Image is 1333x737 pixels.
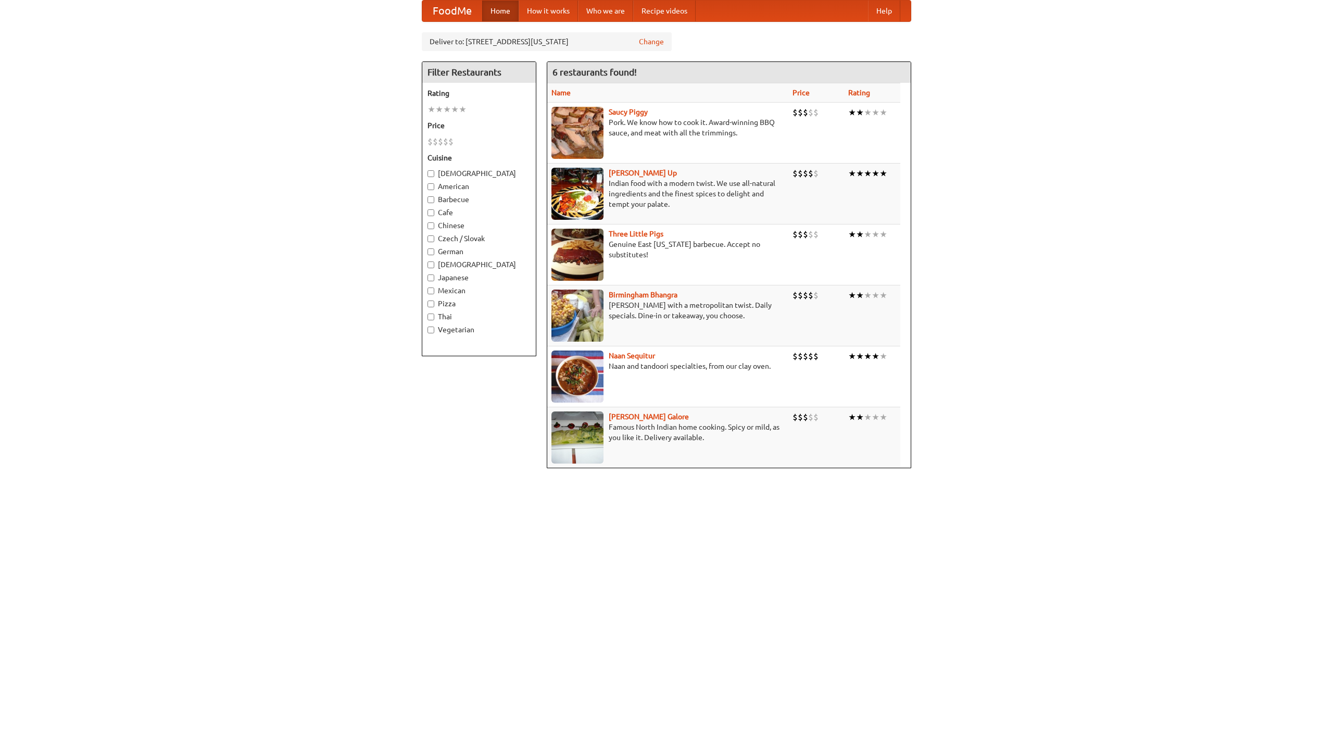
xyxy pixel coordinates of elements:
[864,411,872,423] li: ★
[551,411,603,464] img: currygalore.jpg
[813,351,819,362] li: $
[427,327,434,333] input: Vegetarian
[609,291,677,299] b: Birmingham Bhangra
[639,36,664,47] a: Change
[813,107,819,118] li: $
[864,351,872,362] li: ★
[864,290,872,301] li: ★
[803,107,808,118] li: $
[879,290,887,301] li: ★
[609,169,677,177] b: [PERSON_NAME] Up
[813,290,819,301] li: $
[609,413,689,421] b: [PERSON_NAME] Galore
[551,351,603,403] img: naansequitur.jpg
[427,272,531,283] label: Japanese
[808,290,813,301] li: $
[609,230,663,238] a: Three Little Pigs
[856,351,864,362] li: ★
[427,324,531,335] label: Vegetarian
[551,168,603,220] img: curryup.jpg
[443,136,448,147] li: $
[848,351,856,362] li: ★
[803,229,808,240] li: $
[427,120,531,131] h5: Price
[793,351,798,362] li: $
[427,207,531,218] label: Cafe
[482,1,519,21] a: Home
[856,168,864,179] li: ★
[427,301,434,307] input: Pizza
[422,1,482,21] a: FoodMe
[427,170,434,177] input: [DEMOGRAPHIC_DATA]
[856,229,864,240] li: ★
[864,107,872,118] li: ★
[519,1,578,21] a: How it works
[422,62,536,83] h4: Filter Restaurants
[459,104,467,115] li: ★
[427,168,531,179] label: [DEMOGRAPHIC_DATA]
[808,168,813,179] li: $
[427,196,434,203] input: Barbecue
[438,136,443,147] li: $
[427,314,434,320] input: Thai
[803,351,808,362] li: $
[427,261,434,268] input: [DEMOGRAPHIC_DATA]
[427,235,434,242] input: Czech / Slovak
[551,89,571,97] a: Name
[427,222,434,229] input: Chinese
[879,411,887,423] li: ★
[793,411,798,423] li: $
[872,107,879,118] li: ★
[551,422,784,443] p: Famous North Indian home cooking. Spicy or mild, as you like it. Delivery available.
[848,107,856,118] li: ★
[848,168,856,179] li: ★
[856,107,864,118] li: ★
[872,168,879,179] li: ★
[448,136,454,147] li: $
[427,233,531,244] label: Czech / Slovak
[813,168,819,179] li: $
[848,89,870,97] a: Rating
[798,168,803,179] li: $
[879,168,887,179] li: ★
[427,194,531,205] label: Barbecue
[856,411,864,423] li: ★
[872,351,879,362] li: ★
[798,290,803,301] li: $
[427,88,531,98] h5: Rating
[433,136,438,147] li: $
[879,229,887,240] li: ★
[793,107,798,118] li: $
[872,290,879,301] li: ★
[848,229,856,240] li: ★
[578,1,633,21] a: Who we are
[808,107,813,118] li: $
[609,108,648,116] a: Saucy Piggy
[427,285,531,296] label: Mexican
[813,229,819,240] li: $
[427,136,433,147] li: $
[868,1,900,21] a: Help
[864,168,872,179] li: ★
[808,229,813,240] li: $
[422,32,672,51] div: Deliver to: [STREET_ADDRESS][US_STATE]
[879,351,887,362] li: ★
[551,229,603,281] img: littlepigs.jpg
[813,411,819,423] li: $
[793,229,798,240] li: $
[808,411,813,423] li: $
[798,351,803,362] li: $
[551,107,603,159] img: saucy.jpg
[451,104,459,115] li: ★
[609,352,655,360] b: Naan Sequitur
[551,300,784,321] p: [PERSON_NAME] with a metropolitan twist. Daily specials. Dine-in or takeaway, you choose.
[443,104,451,115] li: ★
[798,229,803,240] li: $
[872,229,879,240] li: ★
[551,290,603,342] img: bhangra.jpg
[552,67,637,77] ng-pluralize: 6 restaurants found!
[803,290,808,301] li: $
[427,209,434,216] input: Cafe
[427,246,531,257] label: German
